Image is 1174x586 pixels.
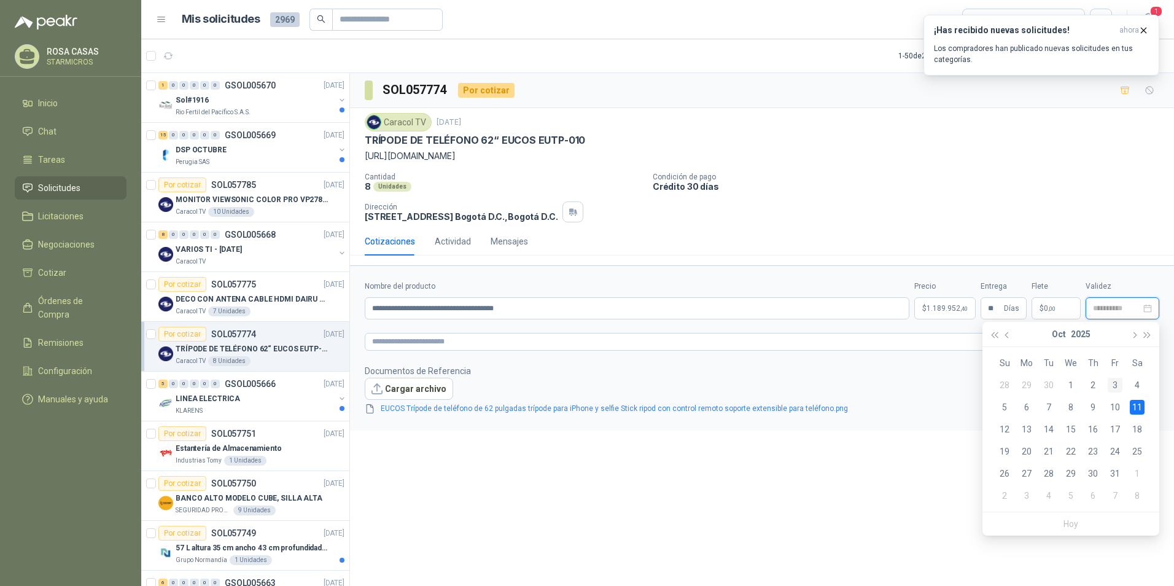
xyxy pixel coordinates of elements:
[993,352,1016,374] th: Su
[158,131,168,139] div: 15
[270,12,300,27] span: 2969
[1032,297,1081,319] p: $ 0,00
[38,393,108,406] span: Manuales y ayuda
[158,426,206,441] div: Por cotizar
[15,120,126,143] a: Chat
[176,244,242,256] p: VARIOS TI - [DATE]
[1104,485,1126,507] td: 2025-11-07
[211,330,256,338] p: SOL057774
[169,380,178,388] div: 0
[179,230,189,239] div: 0
[653,173,1169,181] p: Condición de pago
[993,440,1016,463] td: 2025-10-19
[176,144,227,156] p: DSP OCTUBRE
[1041,444,1056,459] div: 21
[1082,396,1104,418] td: 2025-10-09
[1126,463,1148,485] td: 2025-11-01
[15,205,126,228] a: Licitaciones
[38,294,115,321] span: Órdenes de Compra
[1019,400,1034,415] div: 6
[1063,400,1078,415] div: 8
[1130,422,1145,437] div: 18
[1016,485,1038,507] td: 2025-11-03
[176,356,206,366] p: Caracol TV
[211,380,220,388] div: 0
[211,131,220,139] div: 0
[1044,305,1055,312] span: 0
[1104,418,1126,440] td: 2025-10-17
[158,98,173,112] img: Company Logo
[38,266,66,279] span: Cotizar
[324,478,344,490] p: [DATE]
[200,230,209,239] div: 0
[47,47,123,56] p: ROSA CASAS
[1019,444,1034,459] div: 20
[225,230,276,239] p: GSOL005668
[15,289,126,326] a: Órdenes de Compra
[141,322,349,372] a: Por cotizarSOL057774[DATE] Company LogoTRÍPODE DE TELÉFONO 62“ EUCOS EUTP-010Caracol TV8 Unidades
[158,377,347,416] a: 5 0 0 0 0 0 GSOL005666[DATE] Company LogoLINEA ELECTRICAKLARENS
[324,229,344,241] p: [DATE]
[1149,6,1163,17] span: 1
[141,421,349,471] a: Por cotizarSOL057751[DATE] Company LogoEstantería de AlmacenamientoIndustrias Tomy1 Unidades
[914,297,976,319] p: $1.189.952,40
[1038,418,1060,440] td: 2025-10-14
[923,15,1159,76] button: ¡Has recibido nuevas solicitudes!ahora Los compradores han publicado nuevas solicitudes en tus ca...
[1130,444,1145,459] div: 25
[190,380,199,388] div: 0
[1082,440,1104,463] td: 2025-10-23
[997,466,1012,481] div: 26
[997,422,1012,437] div: 12
[1063,488,1078,503] div: 5
[141,471,349,521] a: Por cotizarSOL057750[DATE] Company LogoBANCO ALTO MODELO CUBE, SILLA ALTASEGURIDAD PROVISER LTDA9...
[15,176,126,200] a: Solicitudes
[176,443,282,455] p: Estantería de Almacenamiento
[373,182,411,192] div: Unidades
[38,209,84,223] span: Licitaciones
[38,96,58,110] span: Inicio
[176,555,227,565] p: Grupo Normandía
[211,181,256,189] p: SOL057785
[176,207,206,217] p: Caracol TV
[182,10,260,28] h1: Mis solicitudes
[997,378,1012,393] div: 28
[158,297,173,311] img: Company Logo
[1016,396,1038,418] td: 2025-10-06
[1086,378,1100,393] div: 2
[1104,463,1126,485] td: 2025-10-31
[1126,440,1148,463] td: 2025-10-25
[38,364,92,378] span: Configuración
[158,327,206,342] div: Por cotizar
[158,128,347,167] a: 15 0 0 0 0 0 GSOL005669[DATE] Company LogoDSP OCTUBREPerugia SAS
[158,496,173,510] img: Company Logo
[1041,422,1056,437] div: 14
[190,131,199,139] div: 0
[1108,488,1122,503] div: 7
[914,281,976,292] label: Precio
[1086,281,1159,292] label: Validez
[1016,418,1038,440] td: 2025-10-13
[993,418,1016,440] td: 2025-10-12
[179,131,189,139] div: 0
[1104,440,1126,463] td: 2025-10-24
[15,261,126,284] a: Cotizar
[934,25,1114,36] h3: ¡Has recibido nuevas solicitudes!
[38,125,56,138] span: Chat
[365,378,453,400] button: Cargar archivo
[224,456,266,466] div: 1 Unidades
[211,479,256,488] p: SOL057750
[1060,374,1082,396] td: 2025-10-01
[1016,440,1038,463] td: 2025-10-20
[1041,400,1056,415] div: 7
[38,336,84,350] span: Remisiones
[176,294,328,305] p: DECO CON ANTENA CABLE HDMI DAIRU DR90014
[15,15,77,29] img: Logo peakr
[491,235,528,248] div: Mensajes
[158,247,173,262] img: Company Logo
[1041,466,1056,481] div: 28
[200,380,209,388] div: 0
[15,359,126,383] a: Configuración
[993,374,1016,396] td: 2025-09-28
[317,15,325,23] span: search
[158,78,347,117] a: 1 0 0 0 0 0 GSOL005670[DATE] Company LogoSol#1916Rio Fertil del Pacífico S.A.S.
